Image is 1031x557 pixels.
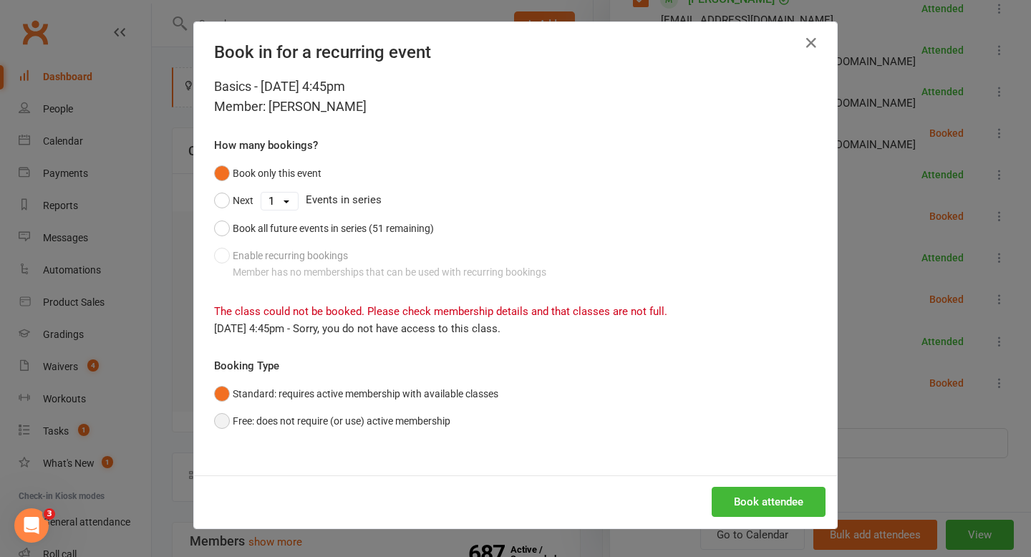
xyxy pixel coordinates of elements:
[214,305,667,318] span: The class could not be booked. Please check membership details and that classes are not full.
[214,160,321,187] button: Book only this event
[214,357,279,374] label: Booking Type
[214,137,318,154] label: How many bookings?
[214,320,817,337] div: [DATE] 4:45pm - Sorry, you do not have access to this class.
[233,221,434,236] div: Book all future events in series (51 remaining)
[800,32,823,54] button: Close
[214,187,817,214] div: Events in series
[214,407,450,435] button: Free: does not require (or use) active membership
[214,42,817,62] h4: Book in for a recurring event
[214,77,817,117] div: Basics - [DATE] 4:45pm Member: [PERSON_NAME]
[214,187,253,214] button: Next
[712,487,826,517] button: Book attendee
[214,215,434,242] button: Book all future events in series (51 remaining)
[214,380,498,407] button: Standard: requires active membership with available classes
[44,508,55,520] span: 3
[14,508,49,543] iframe: Intercom live chat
